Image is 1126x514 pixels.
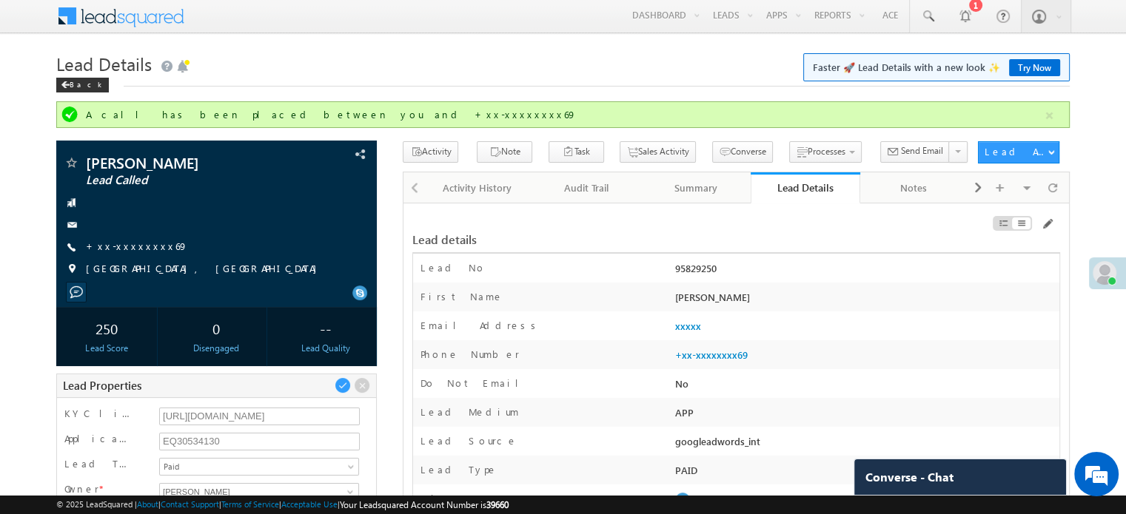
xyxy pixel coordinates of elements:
div: [PERSON_NAME] [671,290,1059,311]
span: Your Leadsquared Account Number is [340,499,509,510]
span: Send Email [901,144,943,158]
div: 250 [60,314,153,342]
label: Lead Type [64,457,133,470]
input: Type to Search [159,483,358,501]
div: Minimize live chat window [243,7,278,43]
a: Acceptable Use [281,499,338,509]
div: Back [56,78,109,92]
div: Lead Actions [985,145,1048,158]
button: Sales Activity [620,141,696,163]
span: 39660 [486,499,509,510]
div: No [671,376,1059,397]
div: -- [279,314,372,342]
div: Lead details [412,233,839,246]
button: Lead Actions [978,141,1059,163]
span: Converse - Chat [865,470,954,484]
div: Summary [654,179,737,197]
a: Try Now [1009,59,1060,76]
div: 95829250 [671,261,1059,282]
a: +xx-xxxxxxxx69 [675,348,748,361]
label: Lead Source [420,434,517,447]
button: Activity [403,141,458,163]
div: Disengaged [170,342,263,355]
button: Processes [789,141,862,163]
a: Lead Details [751,172,859,203]
a: Contact Support [161,499,219,509]
div: Audit Trail [544,179,628,197]
div: 0 [170,314,263,342]
label: Lead Medium [420,405,519,419]
a: About [137,499,158,509]
a: Paid [159,458,359,476]
textarea: Type your message and hit 'Enter' [19,137,270,390]
button: Send Email [880,141,950,163]
span: Paid [160,460,354,473]
span: [PERSON_NAME] [86,155,284,170]
label: KYC link 2_0 [64,407,133,420]
span: © 2025 LeadSquared | | | | | [56,498,509,512]
label: Lead No [420,261,486,274]
span: [GEOGRAPHIC_DATA], [GEOGRAPHIC_DATA] [86,262,324,277]
div: Activity History [435,179,519,197]
a: Audit Trail [532,172,641,203]
label: Do Not Email [420,376,530,390]
span: Lead Called [86,173,284,188]
a: Show All Items [339,484,358,499]
label: Skype Name [420,492,508,505]
img: d_60004797649_company_0_60004797649 [25,78,62,97]
div: Lead Quality [279,342,372,355]
button: Note [477,141,532,163]
div: Chat with us now [77,78,249,97]
label: Email Address [420,319,541,332]
a: Back [56,77,116,89]
div: A call has been placed between you and +xx-xxxxxxxx69 [86,108,1043,121]
span: Lead Details [56,52,152,75]
label: Lead Type [420,463,497,476]
a: Notes [860,172,969,203]
span: Lead Properties [63,378,141,393]
a: Activity History [423,172,532,203]
div: googleadwords_int [671,434,1059,455]
div: Notes [872,179,956,197]
a: +xx-xxxxxxxx69 [86,240,188,252]
div: PAID [671,463,1059,484]
label: Owner [64,482,99,496]
button: Task [549,141,604,163]
label: Phone Number [420,348,520,361]
a: Terms of Service [221,499,279,509]
span: Faster 🚀 Lead Details with a new look ✨ [813,60,1060,75]
a: xxxxx [675,319,701,332]
em: Start Chat [201,402,269,422]
div: Lead Score [60,342,153,355]
label: Application Number [64,432,133,445]
span: Processes [808,146,845,157]
input: Application Number [159,433,360,450]
label: First Name [420,290,503,303]
a: Summary [642,172,751,203]
div: APP [671,405,1059,426]
button: Converse [712,141,773,163]
div: Lead Details [762,180,848,195]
